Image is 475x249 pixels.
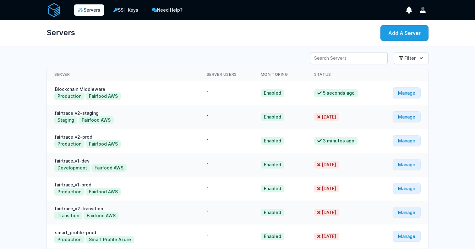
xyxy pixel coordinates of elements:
a: Manage [393,207,421,218]
td: 1 [199,153,253,177]
td: 1 [199,177,253,201]
button: Production [54,92,85,100]
span: Enabled [261,137,284,145]
button: Production [54,188,85,196]
th: Monitoring [253,68,307,81]
a: smart_profile-prod [54,230,97,235]
a: fairtrace_v1-prod [54,182,92,187]
button: Smart Profile Azure [86,236,134,243]
button: Fairfood AWS [79,116,114,124]
a: Manage [393,111,421,122]
span: Enabled [261,89,284,97]
button: Fairfood AWS [86,140,121,148]
a: fairtrace_v2-staging [54,110,99,116]
span: [DATE] [314,185,339,192]
th: Server [47,68,199,81]
a: fairtrace_v2-transition [54,206,104,211]
td: 1 [199,129,253,153]
span: 3 minutes ago [314,137,358,145]
button: Production [54,140,85,148]
a: Manage [393,159,421,170]
a: Add A Server [380,25,429,41]
a: Need Help? [148,4,187,16]
button: Development [54,164,90,172]
td: 1 [199,81,253,105]
a: SSH Keys [109,4,143,16]
span: Enabled [261,209,284,216]
span: [DATE] [314,161,339,169]
a: Manage [393,135,421,146]
span: [DATE] [314,209,339,216]
span: Enabled [261,161,284,169]
span: Enabled [261,185,284,192]
img: serverAuth logo [46,3,62,18]
td: 1 [199,105,253,129]
button: Fairfood AWS [84,212,119,219]
span: [DATE] [314,233,339,240]
a: Servers [74,4,104,16]
td: 1 [199,201,253,224]
a: Manage [393,87,421,98]
span: Enabled [261,233,284,240]
a: fairtrace_v2-prod [54,134,93,140]
th: Status [307,68,377,81]
th: Server Users [199,68,253,81]
span: Enabled [261,113,284,121]
button: Fairfood AWS [86,188,121,196]
input: Search Servers [310,52,388,64]
a: Manage [393,231,421,242]
button: Fairfood AWS [91,164,127,172]
a: Manage [393,183,421,194]
span: 5 seconds ago [314,89,358,97]
button: Transition [54,212,82,219]
button: User menu [417,4,429,16]
button: Fairfood AWS [86,92,121,100]
button: show notifications [403,4,415,16]
span: [DATE] [314,113,339,121]
td: 1 [199,224,253,248]
a: fairtrace_v1-dev [54,158,90,163]
button: Staging [54,116,77,124]
button: Production [54,236,85,243]
h1: Servers [46,25,75,40]
button: Filter [394,52,429,64]
a: Blockchain Middleware [54,86,106,92]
